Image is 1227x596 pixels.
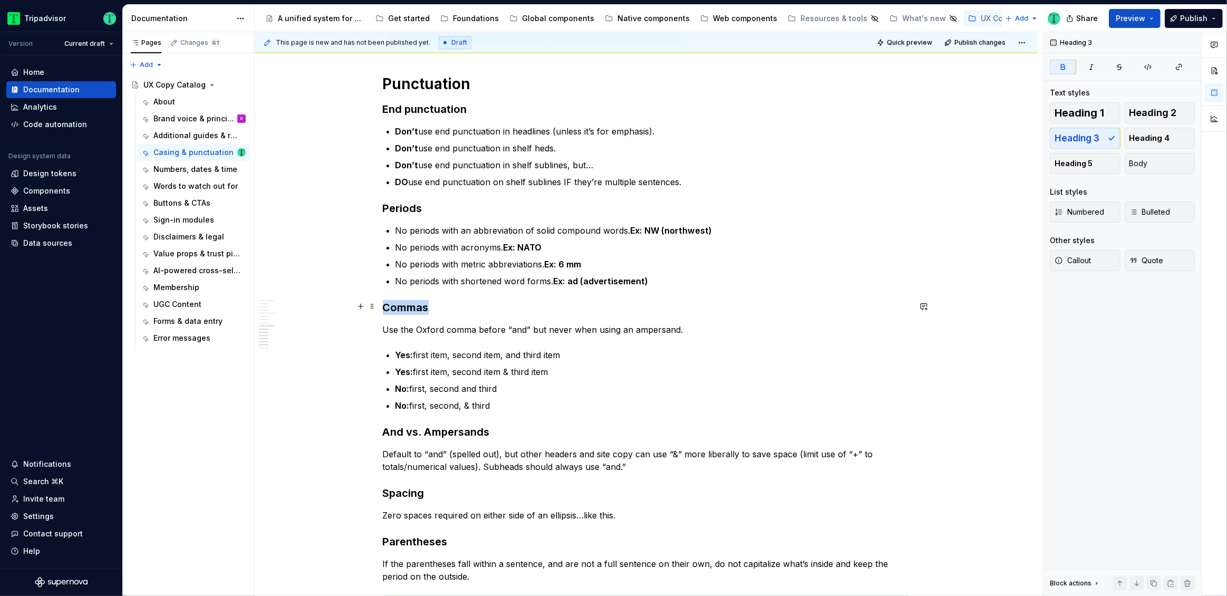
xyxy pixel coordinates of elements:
button: Callout [1050,250,1120,271]
a: Forms & data entry [137,313,250,330]
strong: Parentheses [383,535,448,548]
p: Use the Oxford comma before “and” but never when using an ampersand. [383,323,910,336]
button: Add [127,57,166,72]
div: Value props & trust pillars [153,248,240,259]
strong: Ex: NW (northwest) [631,225,712,236]
a: Code automation [6,116,116,133]
strong: Commas [383,301,429,314]
a: Data sources [6,235,116,252]
a: What's new [885,10,962,27]
a: About [137,93,250,110]
a: Assets [6,200,116,217]
a: Words to watch out for [137,178,250,195]
p: use end punctuation on shelf sublines IF they’re multiple sentences. [395,176,910,188]
div: Global components [522,13,594,24]
div: Documentation [23,84,80,95]
span: Numbered [1055,207,1104,217]
div: Error messages [153,333,210,343]
div: Settings [23,511,54,522]
button: Share [1061,9,1105,28]
div: Text styles [1050,88,1090,98]
div: Home [23,67,44,78]
div: Contact support [23,528,83,539]
p: Zero spaces required on either side of an ellipsis…like this. [383,509,910,522]
div: Version [8,40,33,48]
a: Storybook stories [6,217,116,234]
strong: End punctuation [383,103,467,116]
div: Words to watch out for [153,181,238,191]
button: TripadvisorThomas Dittmer [2,7,120,30]
strong: Yes: [395,367,413,377]
a: Components [6,182,116,199]
div: Storybook stories [23,220,88,231]
div: UGC Content [153,299,201,310]
button: Body [1125,153,1195,174]
span: Body [1129,158,1148,169]
span: Bulleted [1129,207,1171,217]
img: 0ed0e8b8-9446-497d-bad0-376821b19aa5.png [7,12,20,25]
button: Quick preview [874,35,937,50]
p: use end punctuation in shelf heds. [395,142,910,155]
div: List styles [1050,187,1087,197]
a: Home [6,64,116,81]
span: Add [1015,14,1028,23]
span: Heading 4 [1129,133,1170,143]
button: Publish changes [941,35,1010,50]
strong: Don’t [395,143,419,153]
p: Default to “and” (spelled out), but other headers and site copy can use “&” more liberally to sav... [383,448,910,473]
img: Thomas Dittmer [103,12,116,25]
a: Brand voice & principlesD [137,110,250,127]
strong: Yes: [395,350,413,360]
div: Forms & data entry [153,316,223,326]
a: A unified system for every journey. [261,10,369,27]
a: Additional guides & resources [137,127,250,144]
a: Numbers, dates & time [137,161,250,178]
a: Native components [601,10,694,27]
span: Publish [1180,13,1207,24]
a: AI-powered cross-selling [137,262,250,279]
span: Quick preview [887,39,932,47]
strong: DO [395,177,409,187]
div: Components [23,186,70,196]
strong: And vs. Ampersands [383,426,490,438]
div: Resources & tools [800,13,867,24]
span: This page is new and has not been published yet. [276,39,430,47]
strong: Periods [383,202,422,215]
a: Foundations [436,10,503,27]
button: Publish [1165,9,1223,28]
a: Settings [6,508,116,525]
div: Design system data [8,152,71,160]
span: Current draft [64,40,105,48]
button: Heading 5 [1050,153,1120,174]
a: Invite team [6,491,116,507]
strong: Ex: 6 mm [545,259,582,270]
a: Casing & punctuationThomas Dittmer [137,144,250,161]
div: Tripadvisor [24,13,66,24]
div: Foundations [453,13,499,24]
p: No periods with shortened word forms. [395,275,910,287]
p: No periods with metric abbreviations. [395,258,910,271]
span: Publish changes [954,39,1006,47]
a: Resources & tools [784,10,883,27]
svg: Supernova Logo [35,577,88,588]
div: What's new [902,13,946,24]
a: UGC Content [137,296,250,313]
p: use end punctuation in headlines (unless it’s for emphasis). [395,125,910,138]
a: Sign-in modules [137,212,250,228]
a: Documentation [6,81,116,98]
div: Membership [153,282,199,293]
a: Buttons & CTAs [137,195,250,212]
div: Disclaimers & legal [153,232,224,242]
div: Design tokens [23,168,76,179]
a: Membership [137,279,250,296]
a: Get started [371,10,434,27]
span: Draft [451,39,467,47]
strong: Ex: ad (advertisement) [554,276,649,286]
p: first, second and third [395,382,910,395]
button: Help [6,543,116,560]
div: Help [23,546,40,556]
div: Documentation [131,13,231,24]
strong: No: [395,400,410,411]
div: Buttons & CTAs [153,198,210,208]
